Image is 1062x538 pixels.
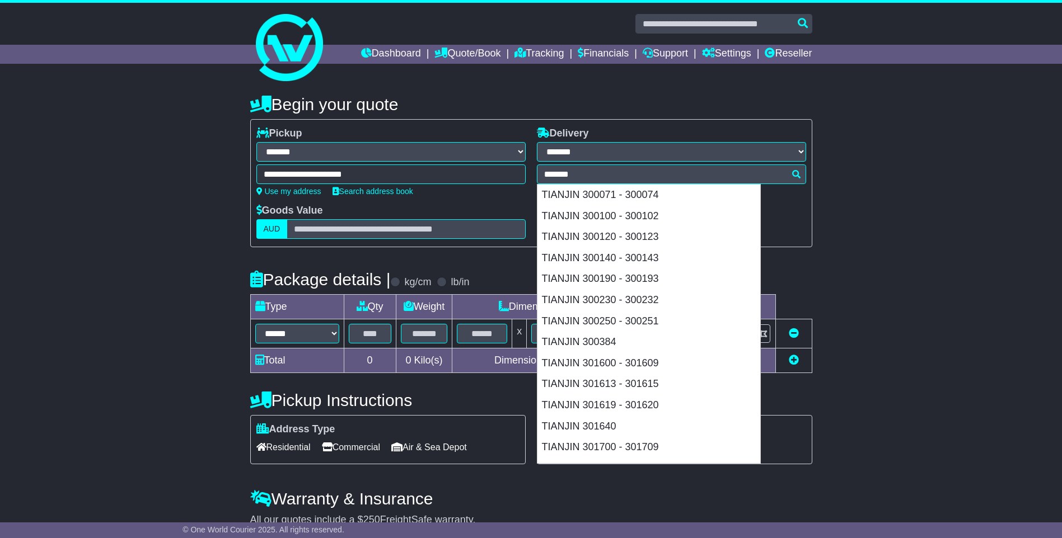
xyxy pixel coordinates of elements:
span: © One World Courier 2025. All rights reserved. [183,525,344,534]
label: kg/cm [404,276,431,289]
td: Weight [396,295,452,319]
div: TIANJIN 301640 [537,416,760,437]
div: TIANJIN 300120 - 300123 [537,226,760,248]
div: TIANJIN 300250 - 300251 [537,311,760,332]
h4: Warranty & Insurance [250,489,812,508]
div: TIANJIN 300190 - 300193 [537,268,760,290]
div: TIANJIN 301613 - 301615 [537,374,760,395]
span: 250 [363,514,380,525]
td: Dimensions in Centimetre(s) [452,348,661,373]
div: TIANJIN 301721 - 301727 [537,458,760,479]
span: 0 [405,355,411,366]
a: Remove this item [789,328,799,339]
a: Settings [702,45,751,64]
typeahead: Please provide city [537,164,806,184]
span: Air & Sea Depot [391,438,467,456]
div: TIANJIN 300384 [537,332,760,353]
span: Residential [256,438,311,456]
a: Tracking [514,45,564,64]
label: Goods Value [256,205,323,217]
a: Financials [578,45,629,64]
a: Search address book [333,187,413,196]
label: lb/in [451,276,469,289]
a: Dashboard [361,45,421,64]
div: TIANJIN 300140 - 300143 [537,248,760,269]
td: Dimensions (L x W x H) [452,295,661,319]
td: Type [250,295,344,319]
span: Commercial [322,438,380,456]
h4: Package details | [250,270,391,289]
label: Delivery [537,128,589,140]
a: Use my address [256,187,321,196]
td: Total [250,348,344,373]
div: TIANJIN 301600 - 301609 [537,353,760,374]
td: x [512,319,527,348]
a: Quote/Book [434,45,500,64]
div: TIANJIN 301700 - 301709 [537,437,760,458]
a: Add new item [789,355,799,366]
div: TIANJIN 301619 - 301620 [537,395,760,416]
h4: Begin your quote [250,95,812,114]
div: All our quotes include a $ FreightSafe warranty. [250,514,812,526]
label: AUD [256,219,288,239]
td: Kilo(s) [396,348,452,373]
div: TIANJIN 300230 - 300232 [537,290,760,311]
label: Address Type [256,423,335,436]
a: Support [643,45,688,64]
td: 0 [344,348,396,373]
td: Qty [344,295,396,319]
a: Reseller [765,45,812,64]
div: TIANJIN 300100 - 300102 [537,206,760,227]
label: Pickup [256,128,302,140]
div: TIANJIN 300071 - 300074 [537,185,760,206]
h4: Pickup Instructions [250,391,526,409]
